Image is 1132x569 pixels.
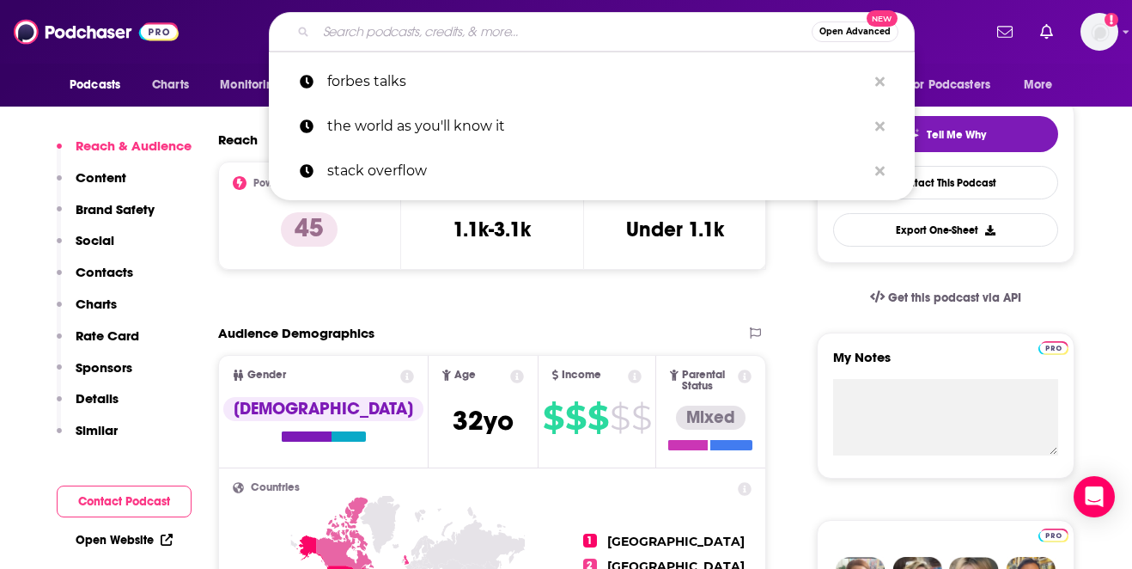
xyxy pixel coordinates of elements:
h2: Reach [218,132,258,148]
span: Age [454,370,476,381]
span: Open Advanced [819,28,891,36]
img: User Profile [1080,13,1118,51]
button: Brand Safety [57,201,155,233]
button: tell me why sparkleTell Me Why [833,116,1058,152]
span: Charts [152,73,189,97]
div: Open Intercom Messenger [1074,476,1115,517]
p: Content [76,169,126,186]
button: open menu [58,69,143,101]
a: Get this podcast via API [856,277,1035,319]
button: Social [57,232,114,264]
span: 1 [583,534,597,548]
img: Podchaser Pro [1038,529,1068,542]
svg: Add a profile image [1105,13,1118,27]
button: Similar [57,422,118,454]
span: Get this podcast via API [888,291,1021,305]
span: $ [610,404,630,431]
span: Parental Status [682,370,735,392]
img: Podchaser - Follow, Share and Rate Podcasts [14,15,179,48]
p: the world as you'll know it [327,104,867,149]
p: Similar [76,422,118,438]
a: Charts [141,69,199,101]
p: Brand Safety [76,201,155,217]
button: Details [57,390,119,422]
button: Export One-Sheet [833,213,1058,247]
p: 45 [281,212,338,247]
span: Monitoring [220,73,281,97]
span: For Podcasters [908,73,990,97]
span: $ [587,404,608,431]
div: Mixed [676,406,746,430]
h3: 1.1k-3.1k [453,217,531,242]
a: Pro website [1038,526,1068,542]
div: [DEMOGRAPHIC_DATA] [223,397,423,421]
button: Sponsors [57,359,132,391]
span: New [867,10,898,27]
button: open menu [1012,69,1074,101]
button: Open AdvancedNew [812,21,898,42]
a: Show notifications dropdown [1033,17,1060,46]
button: Content [57,169,126,201]
p: Rate Card [76,327,139,344]
span: 32 yo [453,404,514,437]
a: forbes talks [269,59,915,104]
span: Gender [247,370,286,381]
button: Contact Podcast [57,486,192,517]
span: Logged in as MargueritePinheiro [1080,13,1118,51]
h3: Under 1.1k [626,217,724,242]
button: Charts [57,296,117,327]
span: $ [543,404,563,431]
span: More [1024,73,1053,97]
input: Search podcasts, credits, & more... [316,18,812,46]
span: [GEOGRAPHIC_DATA] [607,534,745,549]
a: Show notifications dropdown [990,17,1019,46]
a: the world as you'll know it [269,104,915,149]
div: Search podcasts, credits, & more... [269,12,915,52]
a: Contact This Podcast [833,166,1058,199]
button: open menu [897,69,1015,101]
span: $ [565,404,586,431]
h2: Audience Demographics [218,325,374,341]
span: Podcasts [70,73,120,97]
a: stack overflow [269,149,915,193]
span: $ [631,404,651,431]
img: Podchaser Pro [1038,341,1068,355]
p: stack overflow [327,149,867,193]
p: Charts [76,296,117,312]
p: Sponsors [76,359,132,376]
label: My Notes [833,349,1058,379]
p: Reach & Audience [76,138,192,154]
p: Details [76,390,119,407]
h2: Power Score™ [253,177,320,189]
span: Countries [251,482,300,493]
button: open menu [208,69,303,101]
a: Open Website [76,533,173,548]
span: Income [562,370,601,381]
button: Rate Card [57,327,139,359]
button: Contacts [57,264,133,296]
button: Reach & Audience [57,138,192,169]
p: Contacts [76,264,133,280]
button: Show profile menu [1080,13,1118,51]
p: forbes talks [327,59,867,104]
span: Tell Me Why [927,128,986,142]
p: Social [76,232,114,248]
a: Pro website [1038,339,1068,355]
